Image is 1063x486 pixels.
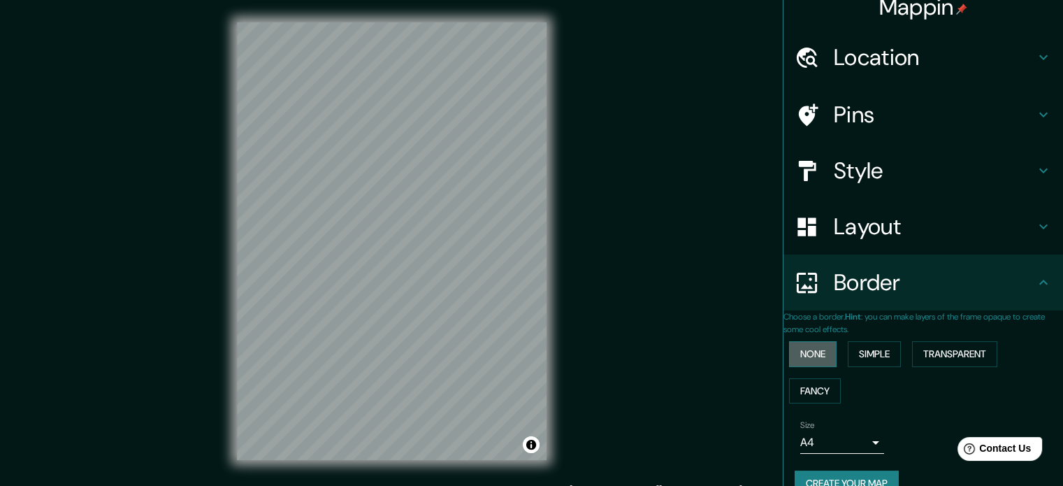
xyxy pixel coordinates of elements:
[783,310,1063,336] p: Choose a border. : you can make layers of the frame opaque to create some cool effects.
[956,3,967,15] img: pin-icon.png
[800,420,815,431] label: Size
[783,199,1063,255] div: Layout
[848,341,901,367] button: Simple
[834,213,1035,241] h4: Layout
[237,22,547,460] canvas: Map
[834,157,1035,185] h4: Style
[789,341,837,367] button: None
[834,269,1035,296] h4: Border
[783,87,1063,143] div: Pins
[834,43,1035,71] h4: Location
[939,431,1048,471] iframe: Help widget launcher
[783,143,1063,199] div: Style
[834,101,1035,129] h4: Pins
[783,29,1063,85] div: Location
[912,341,997,367] button: Transparent
[783,255,1063,310] div: Border
[800,431,884,454] div: A4
[789,378,841,404] button: Fancy
[523,436,540,453] button: Toggle attribution
[845,311,861,322] b: Hint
